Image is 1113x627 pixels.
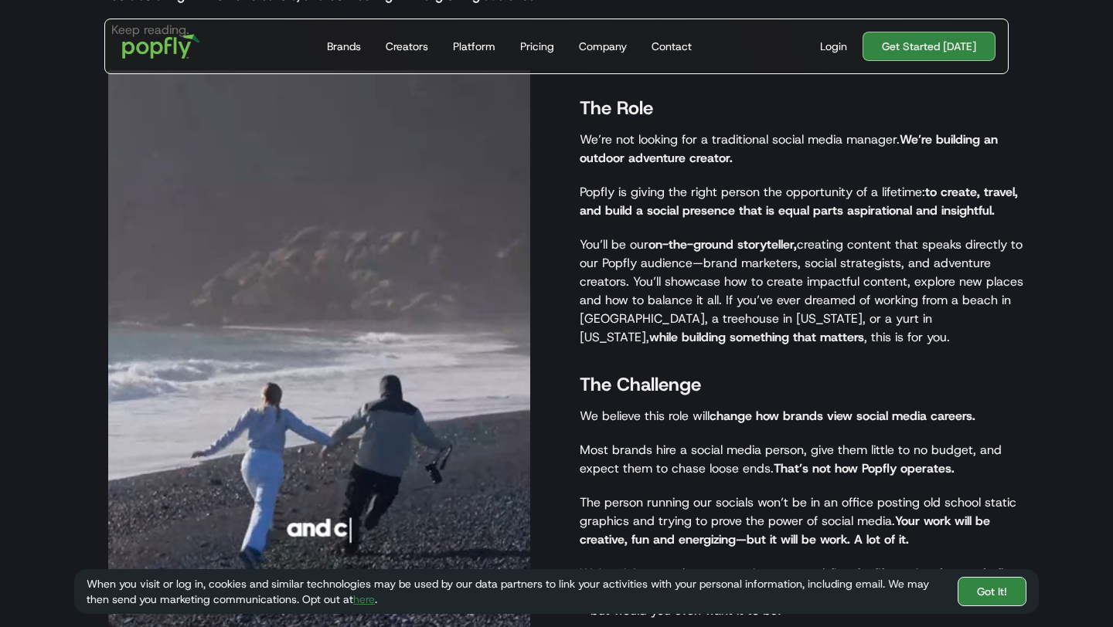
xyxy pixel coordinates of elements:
[87,576,945,607] div: When you visit or log in, cookies and similar technologies may be used by our data partners to li...
[652,39,692,54] div: Contact
[580,372,701,397] strong: The Challenge
[579,39,627,54] div: Company
[645,19,698,73] a: Contact
[580,96,653,120] strong: The Role
[386,39,428,54] div: Creators
[447,19,502,73] a: Platform
[453,39,495,54] div: Platform
[814,39,853,54] a: Login
[774,460,955,476] strong: That’s not how Popfly operates.
[580,441,1023,478] p: Most brands hire a social media person, give them little to no budget, and expect them to chase l...
[573,19,633,73] a: Company
[514,19,560,73] a: Pricing
[863,32,996,61] a: Get Started [DATE]
[321,19,367,73] a: Brands
[520,39,554,54] div: Pricing
[353,592,375,606] a: here
[648,236,797,252] strong: on-the-ground storyteller,
[327,39,361,54] div: Brands
[580,183,1023,220] p: Popfly is giving the right person the opportunity of a lifetime:
[580,493,1023,549] p: The person running our socials won’t be in an office posting old school static graphics and tryin...
[820,39,847,54] div: Login
[710,408,975,424] strong: change how brands view social media careers.
[580,130,1023,168] p: We’re not looking for a traditional social media manager.
[580,236,1023,347] p: You’ll be our creating content that speaks directly to our Popfly audience—brand marketers, socia...
[111,23,211,69] a: home
[380,19,434,73] a: Creators
[958,577,1026,606] a: Got It!
[649,329,864,345] strong: while building something that matters
[580,407,1023,425] p: We believe this role will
